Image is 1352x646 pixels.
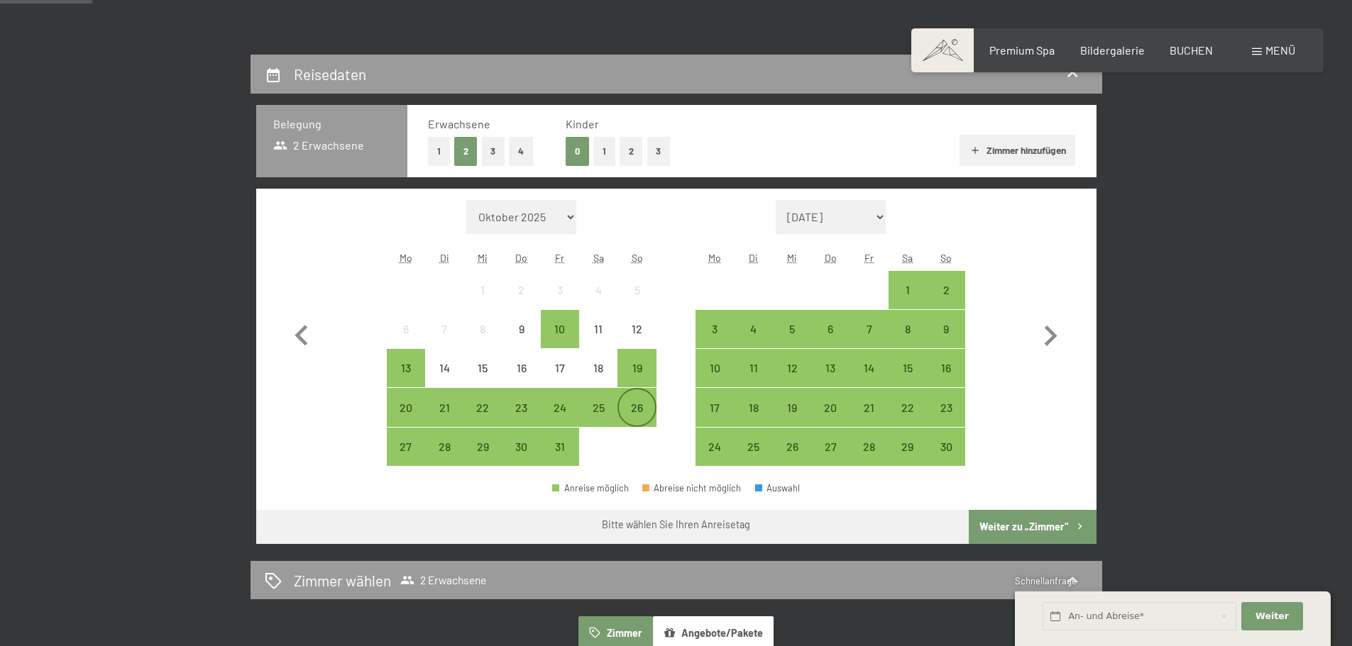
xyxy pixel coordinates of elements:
[697,323,732,359] div: 3
[1080,43,1145,57] a: Bildergalerie
[617,388,656,426] div: Anreise möglich
[387,428,425,466] div: Mon Oct 27 2025
[697,441,732,477] div: 24
[541,310,579,348] div: Fri Oct 10 2025
[927,428,965,466] div: Anreise möglich
[541,349,579,387] div: Fri Oct 17 2025
[509,137,533,166] button: 4
[387,310,425,348] div: Mon Oct 06 2025
[696,310,734,348] div: Mon Nov 03 2025
[463,388,502,426] div: Anreise möglich
[427,362,462,398] div: 14
[579,310,617,348] div: Anreise nicht möglich
[811,349,850,387] div: Anreise möglich
[1241,602,1302,631] button: Weiter
[697,362,732,398] div: 10
[541,271,579,309] div: Fri Oct 03 2025
[850,428,888,466] div: Fri Nov 28 2025
[482,137,505,166] button: 3
[542,402,578,438] div: 24
[773,388,811,426] div: Anreise möglich
[617,388,656,426] div: Sun Oct 26 2025
[387,428,425,466] div: Anreise möglich
[927,310,965,348] div: Anreise möglich
[387,310,425,348] div: Anreise nicht möglich
[889,349,927,387] div: Sat Nov 15 2025
[541,388,579,426] div: Fri Oct 24 2025
[773,310,811,348] div: Anreise möglich
[566,117,599,130] span: Kinder
[813,362,848,398] div: 13
[850,349,888,387] div: Fri Nov 14 2025
[388,323,424,359] div: 6
[602,518,750,532] div: Bitte wählen Sie Ihren Anreisetag
[696,388,734,426] div: Anreise möglich
[400,252,412,264] abbr: Montag
[735,388,773,426] div: Anreise möglich
[454,137,478,166] button: 2
[927,349,965,387] div: Anreise möglich
[581,362,616,398] div: 18
[579,271,617,309] div: Sat Oct 04 2025
[579,310,617,348] div: Sat Oct 11 2025
[504,323,539,359] div: 9
[515,252,527,264] abbr: Donnerstag
[617,310,656,348] div: Sun Oct 12 2025
[425,310,463,348] div: Anreise nicht möglich
[736,323,771,359] div: 4
[388,402,424,438] div: 20
[504,362,539,398] div: 16
[463,388,502,426] div: Wed Oct 22 2025
[281,200,322,467] button: Vorheriger Monat
[889,388,927,426] div: Anreise möglich
[642,484,742,493] div: Abreise nicht möglich
[463,310,502,348] div: Wed Oct 08 2025
[735,428,773,466] div: Anreise möglich
[774,441,810,477] div: 26
[425,428,463,466] div: Tue Oct 28 2025
[969,510,1096,544] button: Weiter zu „Zimmer“
[541,349,579,387] div: Anreise nicht möglich
[774,362,810,398] div: 12
[463,428,502,466] div: Wed Oct 29 2025
[773,310,811,348] div: Wed Nov 05 2025
[502,428,541,466] div: Anreise möglich
[749,252,758,264] abbr: Dienstag
[735,349,773,387] div: Anreise möglich
[773,349,811,387] div: Wed Nov 12 2025
[463,428,502,466] div: Anreise möglich
[773,388,811,426] div: Wed Nov 19 2025
[541,428,579,466] div: Anreise möglich
[581,402,616,438] div: 25
[890,323,925,359] div: 8
[927,388,965,426] div: Anreise möglich
[440,252,449,264] abbr: Dienstag
[736,402,771,438] div: 18
[428,137,450,166] button: 1
[465,284,500,320] div: 1
[579,388,617,426] div: Sat Oct 25 2025
[851,402,886,438] div: 21
[425,388,463,426] div: Anreise möglich
[273,116,390,132] h3: Belegung
[773,349,811,387] div: Anreise möglich
[850,349,888,387] div: Anreise möglich
[850,388,888,426] div: Anreise möglich
[813,323,848,359] div: 6
[736,441,771,477] div: 25
[989,43,1055,57] a: Premium Spa
[593,252,604,264] abbr: Samstag
[890,362,925,398] div: 15
[294,65,366,83] h2: Reisedaten
[619,284,654,320] div: 5
[427,402,462,438] div: 21
[811,428,850,466] div: Anreise möglich
[928,284,964,320] div: 2
[294,570,391,591] h2: Zimmer wählen
[928,323,964,359] div: 9
[696,349,734,387] div: Anreise möglich
[811,310,850,348] div: Anreise möglich
[502,428,541,466] div: Thu Oct 30 2025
